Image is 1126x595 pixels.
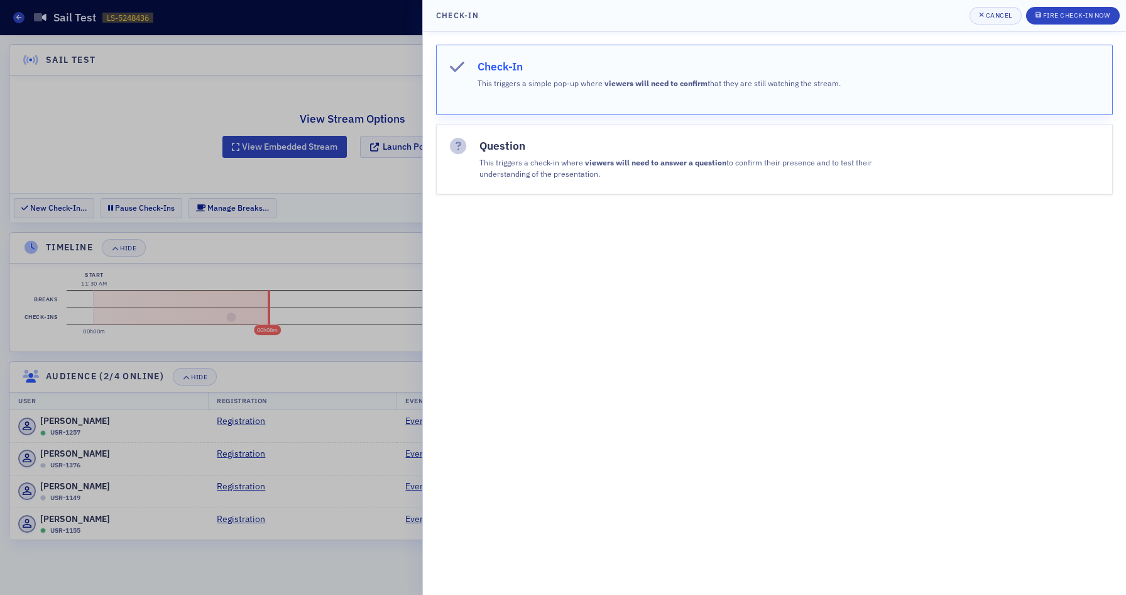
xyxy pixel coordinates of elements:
button: Fire Check-In Now [1026,7,1120,25]
h4: Question [479,138,902,154]
h4: Check-In [478,58,841,75]
div: Cancel [986,12,1012,19]
button: QuestionThis triggers a check-in where viewers will need to answer a questionto confirm their pre... [436,124,1113,194]
button: Check-InThis triggers a simple pop-up where viewers will need to confirmthat they are still watch... [436,45,1113,115]
button: Cancel [970,7,1022,25]
div: Fire Check-In Now [1043,12,1110,19]
strong: viewers will need to answer a question [585,157,726,167]
strong: viewers will need to confirm [604,78,708,88]
p: This triggers a check-in where to confirm their presence and to test their understanding of the p... [479,157,902,180]
h4: Check-In [436,9,479,21]
p: This triggers a simple pop-up where that they are still watching the stream. [478,77,841,89]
